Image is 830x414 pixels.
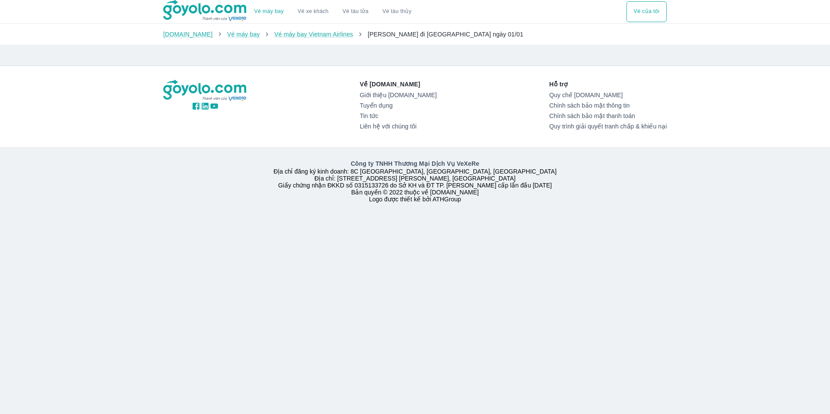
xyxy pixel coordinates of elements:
[549,112,667,119] a: Chính sách bảo mật thanh toán
[247,1,418,22] div: choose transportation mode
[360,112,437,119] a: Tin tức
[227,31,260,38] a: Vé máy bay
[360,80,437,89] p: Về [DOMAIN_NAME]
[360,123,437,130] a: Liên hệ với chúng tôi
[165,159,665,168] p: Công ty TNHH Thương Mại Dịch Vụ VeXeRe
[626,1,667,22] button: Vé của tôi
[360,102,437,109] a: Tuyển dụng
[298,8,329,15] a: Vé xe khách
[274,31,353,38] a: Vé máy bay Vietnam Airlines
[549,92,667,99] a: Quy chế [DOMAIN_NAME]
[163,30,667,39] nav: breadcrumb
[360,92,437,99] a: Giới thiệu [DOMAIN_NAME]
[368,31,524,38] span: [PERSON_NAME] đi [GEOGRAPHIC_DATA] ngày 01/01
[336,1,375,22] a: Vé tàu lửa
[254,8,284,15] a: Vé máy bay
[626,1,667,22] div: choose transportation mode
[158,159,672,203] div: Địa chỉ đăng ký kinh doanh: 8C [GEOGRAPHIC_DATA], [GEOGRAPHIC_DATA], [GEOGRAPHIC_DATA] Địa chỉ: [...
[549,102,667,109] a: Chính sách bảo mật thông tin
[163,31,213,38] a: [DOMAIN_NAME]
[375,1,418,22] button: Vé tàu thủy
[163,80,247,102] img: logo
[549,123,667,130] a: Quy trình giải quyết tranh chấp & khiếu nại
[549,80,667,89] p: Hỗ trợ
